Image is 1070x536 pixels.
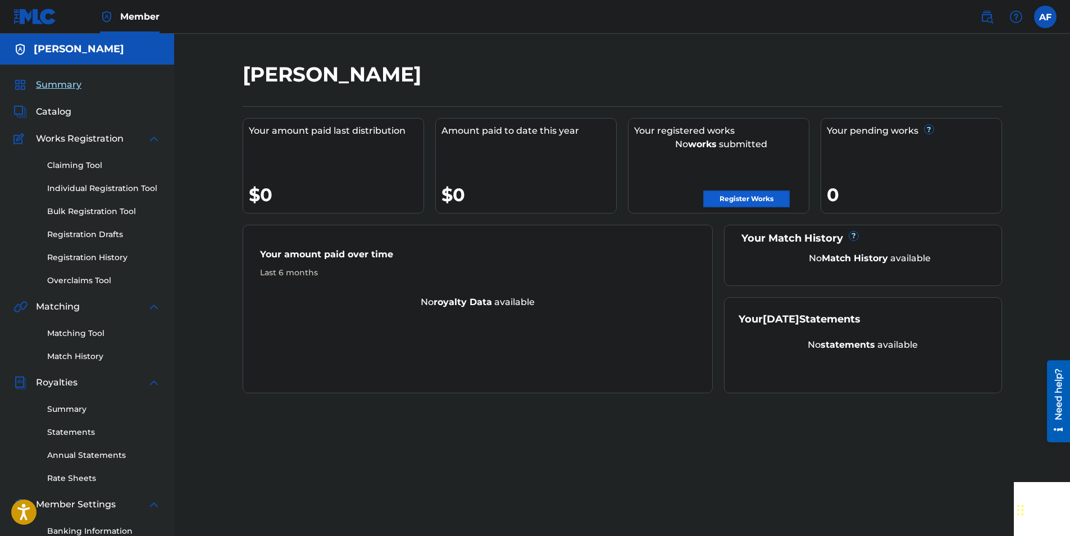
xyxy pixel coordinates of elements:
[13,132,28,146] img: Works Registration
[13,78,81,92] a: SummarySummary
[13,300,28,314] img: Matching
[980,10,994,24] img: search
[739,338,987,352] div: No available
[821,339,875,350] strong: statements
[441,124,616,138] div: Amount paid to date this year
[13,43,27,56] img: Accounts
[243,62,427,87] h2: [PERSON_NAME]
[47,426,161,438] a: Statements
[120,10,160,23] span: Member
[47,252,161,264] a: Registration History
[13,8,57,25] img: MLC Logo
[260,248,696,267] div: Your amount paid over time
[13,105,27,119] img: Catalog
[47,449,161,461] a: Annual Statements
[13,78,27,92] img: Summary
[1009,10,1023,24] img: help
[703,190,790,207] a: Register Works
[47,183,161,194] a: Individual Registration Tool
[249,182,424,207] div: $0
[47,160,161,171] a: Claiming Tool
[100,10,113,24] img: Top Rightsholder
[47,473,161,484] a: Rate Sheets
[47,206,161,217] a: Bulk Registration Tool
[147,300,161,314] img: expand
[976,6,998,28] a: Public Search
[1034,6,1057,28] div: User Menu
[36,132,124,146] span: Works Registration
[47,229,161,240] a: Registration Drafts
[47,351,161,362] a: Match History
[36,105,71,119] span: Catalog
[47,403,161,415] a: Summary
[925,125,934,134] span: ?
[688,139,717,149] strong: works
[634,138,809,151] div: No submitted
[13,498,27,511] img: Member Settings
[739,231,987,246] div: Your Match History
[1039,356,1070,447] iframe: Resource Center
[1014,482,1070,536] div: Widget de chat
[147,132,161,146] img: expand
[739,312,860,327] div: Your Statements
[827,124,1001,138] div: Your pending works
[243,296,713,309] div: No available
[260,267,696,279] div: Last 6 months
[36,300,80,314] span: Matching
[822,253,888,264] strong: Match History
[1017,493,1024,527] div: Arrastar
[47,275,161,287] a: Overclaims Tool
[147,498,161,511] img: expand
[147,376,161,389] img: expand
[249,124,424,138] div: Your amount paid last distribution
[434,297,492,307] strong: royalty data
[1005,6,1027,28] div: Help
[849,231,858,240] span: ?
[1014,482,1070,536] iframe: Chat Widget
[827,182,1001,207] div: 0
[36,376,78,389] span: Royalties
[13,105,71,119] a: CatalogCatalog
[763,313,799,325] span: [DATE]
[634,124,809,138] div: Your registered works
[36,498,116,511] span: Member Settings
[13,376,27,389] img: Royalties
[47,328,161,339] a: Matching Tool
[753,252,987,265] div: No available
[441,182,616,207] div: $0
[34,43,124,56] h5: Pablo cruz
[36,78,81,92] span: Summary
